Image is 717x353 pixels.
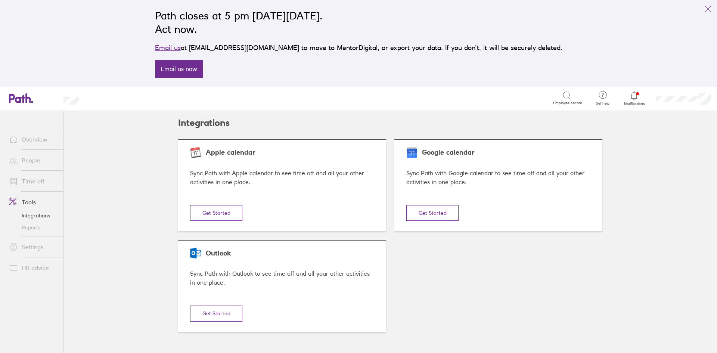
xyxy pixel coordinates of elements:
a: Integrations [3,210,63,222]
div: Outlook [190,250,374,257]
div: Sync Path with Google calendar to see time off and all your other activities in one place. [406,168,590,187]
a: Time off [3,174,63,189]
button: Get Started [406,205,459,221]
a: Reports [3,222,63,233]
a: Settings [3,239,63,254]
a: Notifications [622,90,646,106]
p: at [EMAIL_ADDRESS][DOMAIN_NAME] to move to MentorDigital, or export your data. If you don’t, it w... [155,43,562,53]
button: Get Started [190,205,242,221]
span: Employee search [553,101,582,105]
div: Sync Path with Outlook to see time off and all your other activities in one place. [190,269,374,288]
div: Sync Path with Apple calendar to see time off and all your other activities in one place. [190,168,374,187]
div: Apple calendar [190,149,374,157]
a: Email us [155,44,181,52]
span: Get help [590,101,615,106]
a: People [3,153,63,168]
a: HR advice [3,260,63,275]
div: Google calendar [406,149,590,157]
span: Notifications [622,102,646,106]
button: Get Started [190,306,242,321]
a: Overview [3,132,63,147]
a: Email us now [155,60,203,78]
div: Search [99,95,118,101]
a: Tools [3,195,63,210]
h2: Integrations [178,111,230,135]
h2: Path closes at 5 pm [DATE][DATE]. Act now. [155,9,562,36]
